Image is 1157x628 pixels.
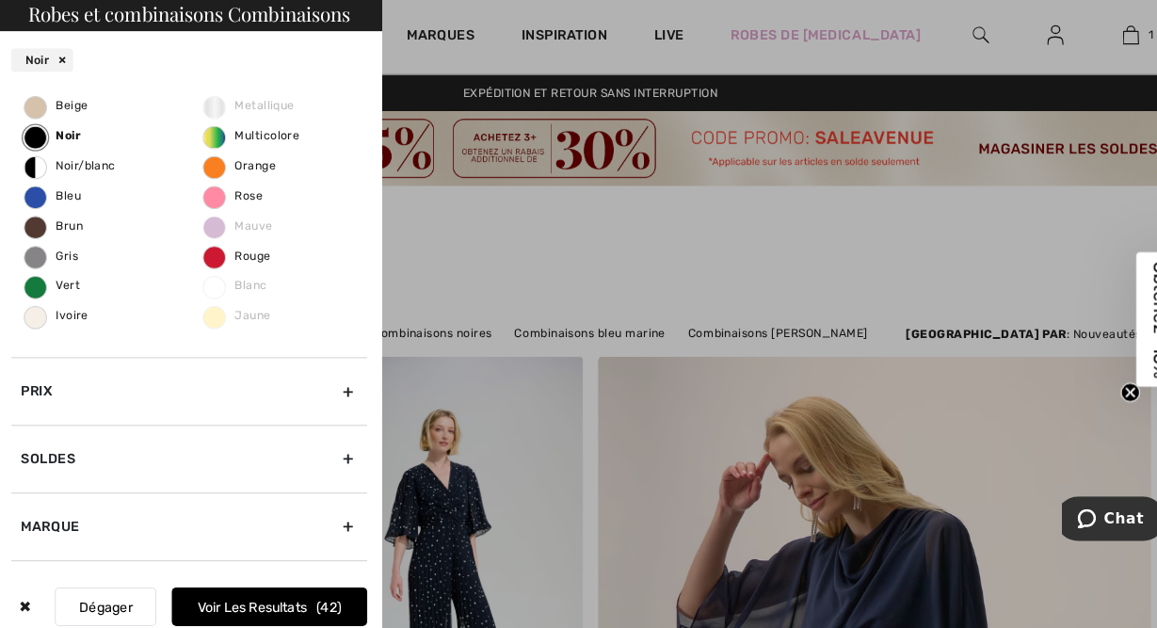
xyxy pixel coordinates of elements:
[1123,257,1145,371] span: Obtenez -15%
[28,246,80,259] span: Gris
[28,187,83,201] span: Bleu
[15,483,362,549] div: Marque
[1110,249,1157,379] div: Obtenez -15%Close teaser
[15,575,42,613] div: ✖
[15,417,362,483] div: Soldes
[171,575,362,613] button: Voir les resultats42
[202,100,291,113] span: Metallique
[202,217,270,230] span: Mauve
[15,351,362,417] div: Prix
[28,275,82,288] span: Vert
[313,587,337,603] span: 42
[57,575,156,613] button: Dégager
[202,246,268,259] span: Rouge
[202,129,296,142] span: Multicolore
[1095,376,1114,395] button: Close teaser
[15,549,362,615] div: Motif
[15,51,75,73] div: Noir
[28,217,85,230] span: Brun
[28,129,82,142] span: Noir
[28,304,90,317] span: Ivoire
[202,187,260,201] span: Rose
[28,100,90,113] span: Beige
[28,158,117,171] span: Noir/blanc
[1037,487,1138,534] iframe: Ouvre un widget dans lequel vous pouvez chatter avec l’un de nos agents
[202,304,268,317] span: Jaune
[202,158,273,171] span: Orange
[202,275,265,288] span: Blanc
